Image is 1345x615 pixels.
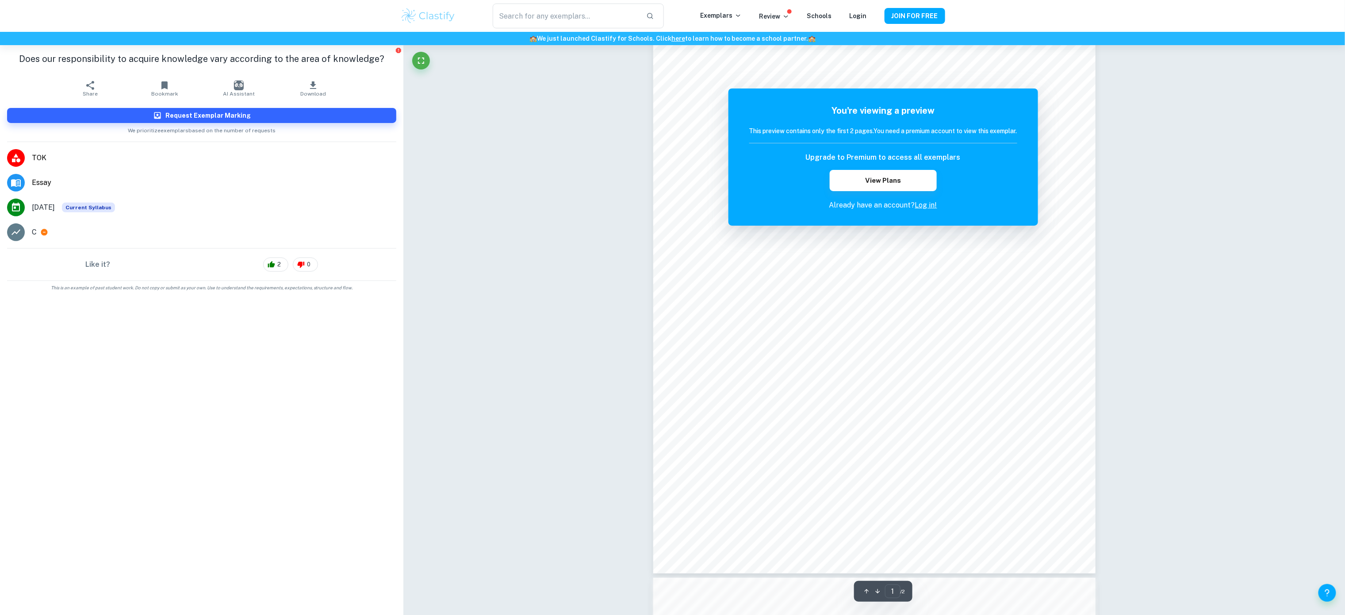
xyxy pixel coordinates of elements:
a: Schools [807,12,832,19]
div: 0 [293,258,318,272]
h6: Like it? [85,259,110,270]
div: 2 [263,258,288,272]
span: 🏫 [808,35,816,42]
span: We prioritize exemplars based on the number of requests [128,123,276,135]
img: Clastify logo [400,7,456,25]
button: AI Assistant [202,76,276,101]
span: Share [83,91,98,97]
span: Bookmark [151,91,178,97]
h6: This preview contains only the first 2 pages. You need a premium account to view this exemplar. [749,126,1017,136]
span: Current Syllabus [62,203,115,212]
button: Download [276,76,350,101]
span: TOK [32,153,396,163]
h1: Does our responsibility to acquire knowledge vary according to the area of knowledge? [7,52,396,65]
div: This exemplar is based on the current syllabus. Feel free to refer to it for inspiration/ideas wh... [62,203,115,212]
h6: Upgrade to Premium to access all exemplars [806,152,961,163]
span: [DATE] [32,202,55,213]
button: Help and Feedback [1318,584,1336,602]
a: Log in! [915,201,937,209]
span: This is an example of past student work. Do not copy or submit as your own. Use to understand the... [4,284,400,291]
button: Share [53,76,127,101]
span: 🏫 [529,35,537,42]
span: Essay [32,177,396,188]
span: AI Assistant [223,91,255,97]
span: 2 [272,260,286,269]
a: Login [850,12,867,19]
a: here [671,35,685,42]
p: Review [759,12,789,21]
span: 0 [302,260,315,269]
span: Download [300,91,326,97]
button: View Plans [830,170,937,191]
span: / 2 [900,588,905,596]
h5: You're viewing a preview [749,104,1017,117]
h6: We just launched Clastify for Schools. Click to learn how to become a school partner. [2,34,1343,43]
button: JOIN FOR FREE [885,8,945,24]
button: Request Exemplar Marking [7,108,396,123]
img: AI Assistant [234,81,244,90]
p: Already have an account? [749,200,1017,211]
p: C [32,227,37,238]
button: Bookmark [127,76,202,101]
button: Report issue [395,47,402,54]
h6: Request Exemplar Marking [165,111,251,120]
p: Exemplars [701,11,742,20]
input: Search for any exemplars... [493,4,639,28]
button: Fullscreen [412,52,430,69]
